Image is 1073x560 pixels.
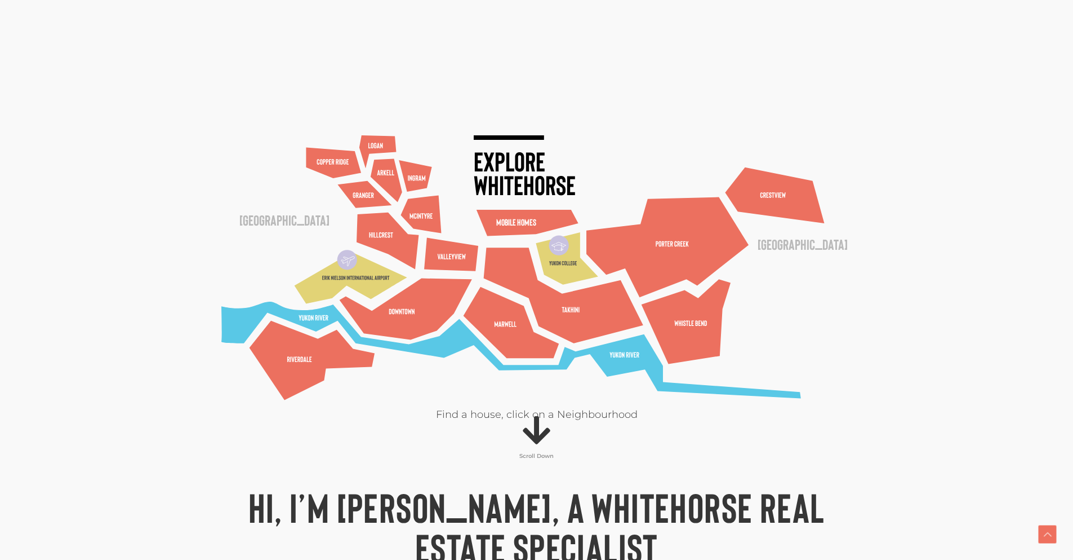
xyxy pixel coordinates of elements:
[496,217,536,227] text: Mobile Homes
[758,235,848,253] text: [GEOGRAPHIC_DATA]
[474,168,576,201] text: Whitehorse
[221,407,852,422] p: Find a house, click on a Neighbourhood
[474,144,545,177] text: Explore
[239,211,330,228] text: [GEOGRAPHIC_DATA]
